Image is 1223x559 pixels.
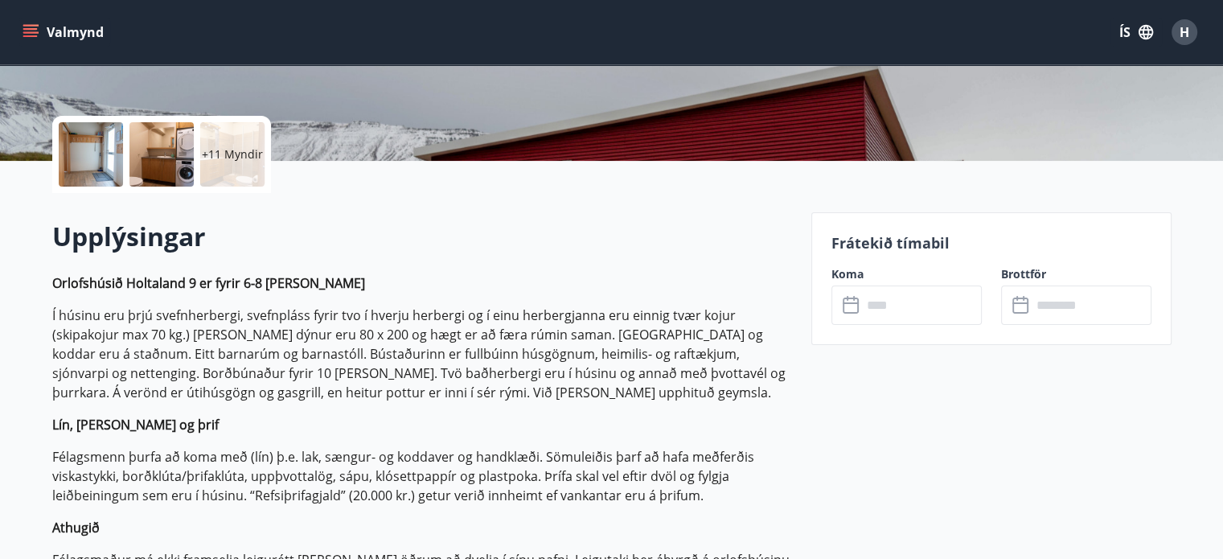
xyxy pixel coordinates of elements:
[52,447,792,505] p: Félagsmenn þurfa að koma með (lín) þ.e. lak, sængur- og koddaver og handklæði. Sömuleiðis þarf að...
[202,146,263,162] p: +11 Myndir
[52,306,792,402] p: Í húsinu eru þrjú svefnherbergi, svefnpláss fyrir tvo í hverju herbergi og í einu herbergjanna er...
[52,519,100,536] strong: Athugið
[1165,13,1204,51] button: H
[1110,18,1162,47] button: ÍS
[19,18,110,47] button: menu
[1001,266,1151,282] label: Brottför
[831,266,982,282] label: Koma
[831,232,1151,253] p: Frátekið tímabil
[52,219,792,254] h2: Upplýsingar
[52,416,219,434] strong: Lín, [PERSON_NAME] og þrif
[1180,23,1189,41] span: H
[52,274,365,292] strong: Orlofshúsið Holtaland 9 er fyrir 6-8 [PERSON_NAME]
